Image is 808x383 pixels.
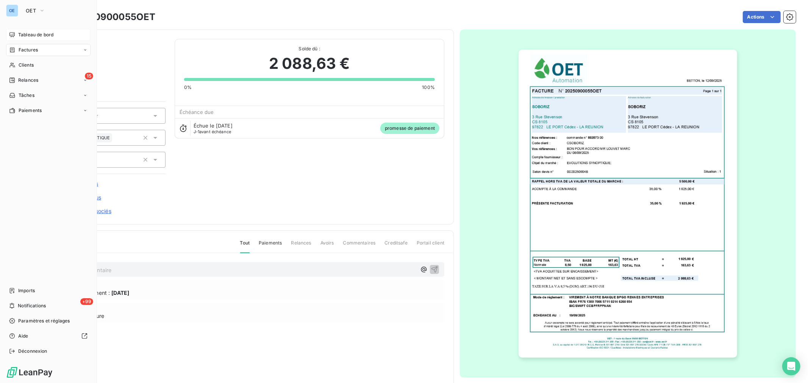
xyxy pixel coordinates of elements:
span: 2 088,63 € [269,52,350,75]
span: Échéance due [180,109,214,115]
div: Open Intercom Messenger [782,357,800,375]
span: Paiements [19,107,42,114]
a: Aide [6,330,91,342]
span: avant échéance [194,129,231,134]
span: Relances [291,240,311,252]
img: Logo LeanPay [6,366,53,378]
span: Commentaires [343,240,376,252]
span: Clients [19,62,34,69]
span: [DATE] [111,289,129,297]
span: Imports [18,287,35,294]
span: J-1 [194,129,199,134]
button: Actions [743,11,781,23]
span: Déconnexion [18,348,47,355]
span: 0% [184,84,192,91]
span: Solde dû : [184,45,435,52]
span: Paramètres et réglages [18,318,70,324]
span: Portail client [417,240,444,252]
span: Relances [18,77,38,84]
span: Factures [19,47,38,53]
span: Tableau de bord [18,31,53,38]
span: +99 [80,298,93,305]
span: CSOBORIZ [59,48,166,54]
span: OET [26,8,36,14]
span: 100% [422,84,435,91]
span: Paiements [259,240,282,252]
span: Avoirs [320,240,334,252]
img: invoice_thumbnail [519,50,737,358]
h3: 20250900055OET [71,10,155,24]
div: OE [6,5,18,17]
span: Tâches [19,92,34,99]
span: Échue le [DATE] [194,123,233,129]
span: Aide [18,333,28,339]
span: Creditsafe [384,240,408,252]
span: Tout [240,240,250,253]
span: 15 [85,73,93,79]
span: promesse de paiement [380,123,439,134]
span: Notifications [18,302,46,309]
